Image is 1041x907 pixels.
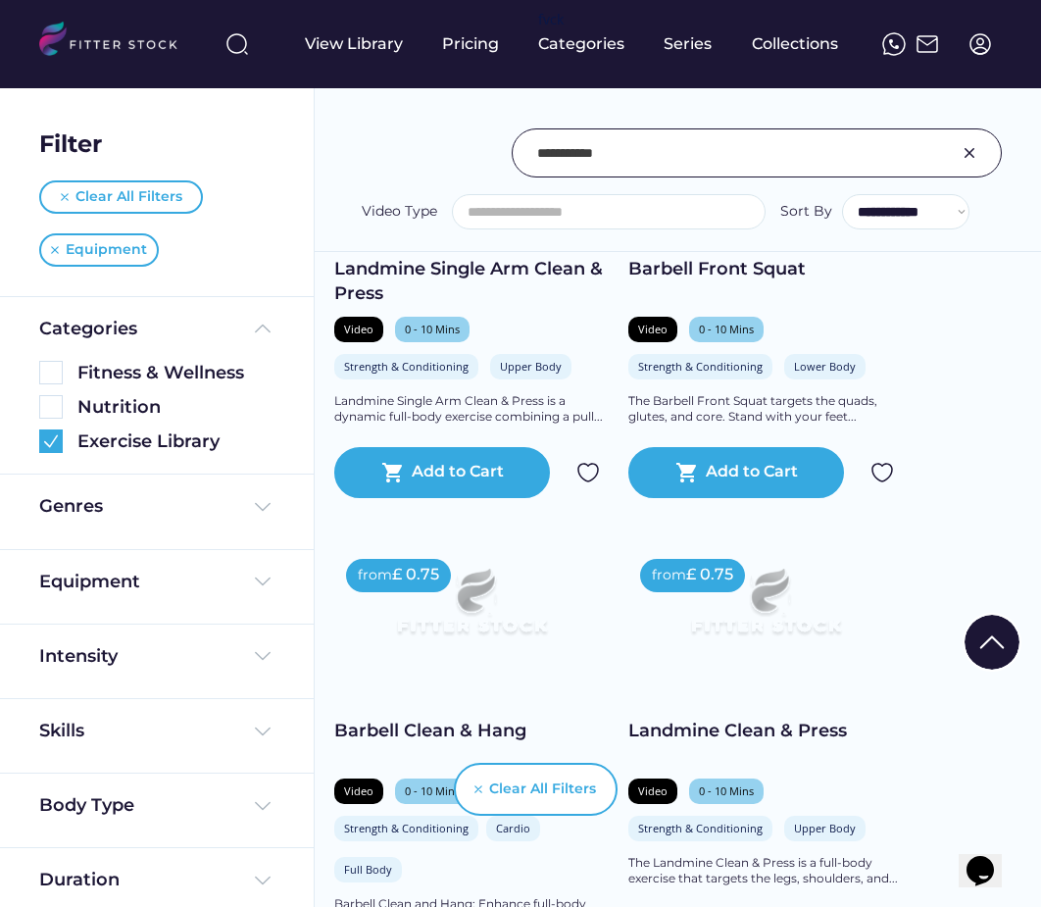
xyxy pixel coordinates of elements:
div: Upper Body [794,821,856,835]
div: 0 - 10 Mins [405,322,460,336]
div: Clear All Filters [75,187,182,207]
div: Clear All Filters [489,780,596,799]
img: Group%201000002360.svg [39,429,63,453]
img: meteor-icons_whatsapp%20%281%29.svg [882,32,906,56]
div: Video [344,322,373,336]
div: Barbell Clean & Hang [334,719,609,743]
div: Strength & Conditioning [344,821,469,835]
div: Intensity [39,644,118,669]
div: The Barbell Front Squat targets the quads, glutes, and core. Stand with your feet... [628,393,903,427]
button: shopping_cart [675,461,699,484]
div: Categories [538,33,624,55]
img: Frame%2051.svg [916,32,939,56]
div: Lower Body [794,359,856,374]
div: Landmine Single Arm Clean & Press [334,257,609,306]
img: Group%201000002326.svg [958,141,981,165]
div: Add to Cart [706,461,798,484]
img: Frame%20%284%29.svg [251,794,274,818]
div: Video Type [362,202,437,222]
div: Video [344,783,373,798]
div: Genres [39,494,103,519]
div: Full Body [344,862,392,877]
img: Frame%20%284%29.svg [251,495,274,519]
div: Landmine Single Arm Clean & Press is a dynamic full-body exercise combining a pull... [334,393,609,427]
img: Group%201000002324.svg [870,461,894,484]
div: £ 0.75 [392,564,439,585]
div: from [358,566,392,585]
div: Exercise Library [77,429,274,454]
div: Duration [39,868,120,892]
img: Rectangle%205126.svg [39,361,63,384]
img: Group%201000002324.svg [576,461,600,484]
div: Strength & Conditioning [638,359,763,374]
div: Landmine Clean & Press [628,719,903,743]
img: Frame%2079%20%281%29.svg [656,547,875,671]
img: search-normal%203.svg [225,32,249,56]
div: View Library [305,33,403,55]
div: Equipment [66,240,147,260]
img: Group%201000002322%20%281%29.svg [965,615,1019,670]
div: Video [638,783,668,798]
div: Equipment [39,570,140,594]
iframe: chat widget [959,829,1021,887]
img: Rectangle%205126.svg [39,395,63,419]
div: Collections [752,33,838,55]
div: Skills [39,719,88,743]
div: The Landmine Clean & Press is a full-body exercise that targets the legs, shoulders, and... [628,855,903,888]
div: from [652,566,686,585]
div: 0 - 10 Mins [699,322,754,336]
div: fvck [538,10,564,29]
div: Upper Body [500,359,562,374]
div: Barbell Front Squat [628,257,903,281]
img: Frame%20%284%29.svg [251,570,274,593]
div: £ 0.75 [686,564,733,585]
img: Frame%20%284%29.svg [251,644,274,668]
img: Vector%20%281%29.svg [474,785,482,793]
img: Frame%20%284%29.svg [251,720,274,743]
img: Frame%20%285%29.svg [251,317,274,340]
div: Body Type [39,793,134,818]
img: profile-circle.svg [968,32,992,56]
div: 0 - 10 Mins [699,783,754,798]
div: Sort By [780,202,832,222]
div: Series [664,33,713,55]
img: LOGO.svg [39,22,194,62]
div: Pricing [442,33,499,55]
img: Vector%20%281%29.svg [51,246,59,254]
img: Frame%20%284%29.svg [251,869,274,892]
div: 0 - 10 Mins [405,783,460,798]
div: Categories [39,317,137,341]
div: Video [638,322,668,336]
div: Filter [39,127,102,161]
div: Nutrition [77,395,274,420]
div: Fitness & Wellness [77,361,274,385]
img: Vector%20%281%29.svg [61,193,69,201]
button: shopping_cart [381,461,405,484]
img: Frame%2079%20%281%29.svg [362,547,581,671]
div: Strength & Conditioning [638,821,763,835]
div: Strength & Conditioning [344,359,469,374]
div: Add to Cart [412,461,504,484]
